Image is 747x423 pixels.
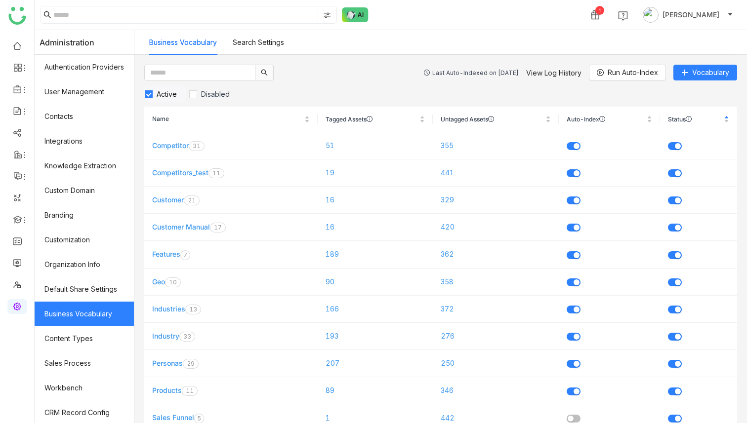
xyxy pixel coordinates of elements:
a: Customer [152,195,184,204]
a: User Management [35,79,134,104]
a: Knowledge Extraction [35,154,134,178]
a: Search Settings [233,38,284,46]
p: 1 [190,386,194,396]
span: Disabled [197,90,234,98]
span: Administration [40,30,94,55]
td: 90 [318,269,433,296]
a: Features [152,250,180,258]
button: Run Auto-Index [589,65,666,80]
a: Geo [152,277,165,286]
a: Branding [35,203,134,228]
p: 0 [173,277,177,287]
img: logo [8,7,26,25]
td: 346 [433,377,558,404]
td: 189 [318,241,433,268]
p: 1 [186,386,190,396]
a: Authentication Providers [35,55,134,79]
nz-badge-sup: 13 [185,305,201,314]
a: Competitor [152,141,189,150]
span: Tagged Assets [326,116,417,122]
p: 1 [212,168,216,178]
a: Competitors_test [152,168,208,177]
td: 19 [318,159,433,187]
p: 1 [197,141,201,151]
span: Run Auto-Index [608,67,658,78]
a: Default Share Settings [35,277,134,302]
a: Industry [152,332,179,340]
span: [PERSON_NAME] [663,9,719,20]
p: 1 [189,305,193,314]
img: help.svg [618,11,628,21]
a: Sales Funnel [152,413,194,422]
a: Integrations [35,129,134,154]
td: 51 [318,132,433,159]
div: Last Auto-Indexed on [DATE] [432,69,519,77]
a: Contacts [35,104,134,129]
span: Status [668,116,722,122]
p: 3 [193,141,197,151]
p: 1 [169,277,173,287]
a: View Log History [526,69,581,77]
nz-badge-sup: 29 [183,359,199,369]
nz-badge-sup: 33 [179,332,195,342]
p: 3 [193,305,197,314]
nz-badge-sup: 11 [208,168,224,178]
td: 441 [433,159,558,187]
div: 1 [595,6,604,15]
a: Organization Info [35,252,134,277]
td: 420 [433,214,558,241]
nz-badge-sup: 7 [180,250,190,260]
nz-badge-sup: 31 [189,141,205,151]
nz-badge-sup: 21 [184,195,200,205]
a: Workbench [35,376,134,400]
td: 358 [433,269,558,296]
a: Business Vocabulary [35,302,134,326]
span: Untagged Assets [441,116,543,122]
a: Industries [152,305,185,313]
a: Personas [152,359,183,367]
button: Vocabulary [673,65,737,80]
a: Customer Manual [152,223,210,231]
td: 372 [433,296,558,323]
p: 1 [214,223,218,232]
td: 16 [318,187,433,214]
img: search-type.svg [323,11,331,19]
a: Sales Process [35,351,134,376]
img: ask-buddy-normal.svg [342,7,369,22]
p: 2 [188,195,192,205]
p: 3 [187,332,191,342]
nz-badge-sup: 17 [210,223,226,232]
td: 329 [433,187,558,214]
nz-badge-sup: 11 [182,386,198,396]
a: Content Types [35,326,134,351]
td: 166 [318,296,433,323]
td: 362 [433,241,558,268]
a: Custom Domain [35,178,134,203]
button: [PERSON_NAME] [641,7,735,23]
span: Active [153,90,181,98]
p: 3 [183,332,187,342]
p: 1 [216,168,220,178]
p: 1 [192,195,196,205]
a: Products [152,386,182,394]
img: avatar [643,7,659,23]
a: Business Vocabulary [149,38,217,46]
td: 355 [433,132,558,159]
nz-badge-sup: 10 [165,277,181,287]
span: Vocabulary [692,67,729,78]
td: 207 [318,350,433,377]
p: 7 [218,223,222,232]
p: 9 [191,359,195,369]
td: 250 [433,350,558,377]
td: 276 [433,323,558,350]
td: 16 [318,214,433,241]
p: 7 [183,250,187,260]
p: 2 [187,359,191,369]
td: 89 [318,377,433,404]
a: Customization [35,228,134,252]
td: 193 [318,323,433,350]
span: Auto-Index [567,116,645,122]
